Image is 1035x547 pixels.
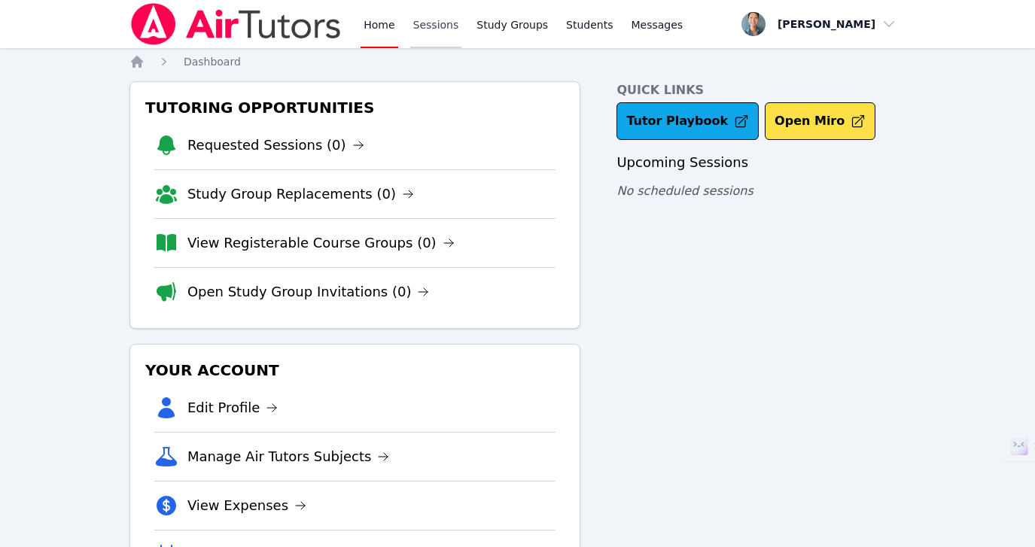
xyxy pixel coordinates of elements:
span: Dashboard [184,56,241,68]
img: Air Tutors [129,3,342,45]
a: Manage Air Tutors Subjects [187,446,390,467]
nav: Breadcrumb [129,54,906,69]
h3: Your Account [142,357,568,384]
span: Messages [632,17,683,32]
h3: Tutoring Opportunities [142,94,568,121]
a: Open Study Group Invitations (0) [187,281,430,302]
span: No scheduled sessions [616,184,753,198]
a: Dashboard [184,54,241,69]
h3: Upcoming Sessions [616,152,906,173]
button: Open Miro [765,102,875,140]
a: View Registerable Course Groups (0) [187,232,455,254]
a: Requested Sessions (0) [187,135,364,156]
a: Edit Profile [187,397,279,418]
a: Study Group Replacements (0) [187,184,414,205]
a: Tutor Playbook [616,102,759,140]
a: View Expenses [187,495,306,516]
h4: Quick Links [616,81,906,99]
